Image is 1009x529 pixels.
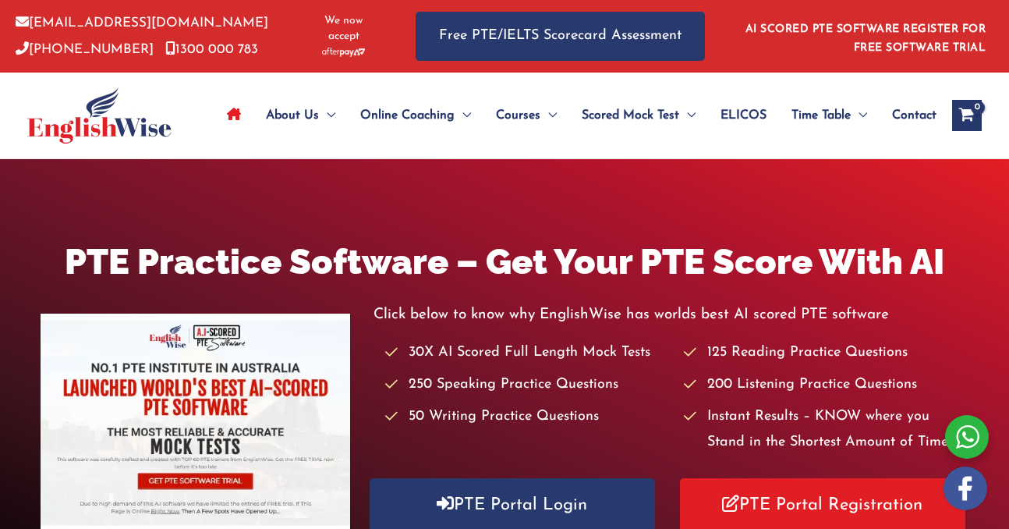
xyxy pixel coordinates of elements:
[496,88,540,143] span: Courses
[779,88,880,143] a: Time TableMenu Toggle
[708,88,779,143] a: ELICOS
[540,88,557,143] span: Menu Toggle
[214,88,936,143] nav: Site Navigation: Main Menu
[483,88,569,143] a: CoursesMenu Toggle
[851,88,867,143] span: Menu Toggle
[582,88,679,143] span: Scored Mock Test
[16,16,268,30] a: [EMAIL_ADDRESS][DOMAIN_NAME]
[455,88,471,143] span: Menu Toggle
[348,88,483,143] a: Online CoachingMenu Toggle
[266,88,319,143] span: About Us
[952,100,982,131] a: View Shopping Cart, empty
[385,340,670,366] li: 30X AI Scored Full Length Mock Tests
[319,88,335,143] span: Menu Toggle
[944,467,987,510] img: white-facebook.png
[684,372,968,398] li: 200 Listening Practice Questions
[374,302,969,328] p: Click below to know why EnglishWise has worlds best AI scored PTE software
[165,43,258,56] a: 1300 000 783
[385,372,670,398] li: 250 Speaking Practice Questions
[684,404,968,456] li: Instant Results – KNOW where you Stand in the Shortest Amount of Time
[736,11,993,62] aside: Header Widget 1
[311,13,377,44] span: We now accept
[791,88,851,143] span: Time Table
[745,23,986,54] a: AI SCORED PTE SOFTWARE REGISTER FOR FREE SOFTWARE TRIAL
[892,88,936,143] span: Contact
[385,404,670,430] li: 50 Writing Practice Questions
[679,88,696,143] span: Menu Toggle
[720,88,766,143] span: ELICOS
[880,88,936,143] a: Contact
[360,88,455,143] span: Online Coaching
[27,87,172,144] img: cropped-ew-logo
[684,340,968,366] li: 125 Reading Practice Questions
[569,88,708,143] a: Scored Mock TestMenu Toggle
[41,237,968,286] h1: PTE Practice Software – Get Your PTE Score With AI
[16,43,154,56] a: [PHONE_NUMBER]
[322,48,365,56] img: Afterpay-Logo
[416,12,705,61] a: Free PTE/IELTS Scorecard Assessment
[253,88,348,143] a: About UsMenu Toggle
